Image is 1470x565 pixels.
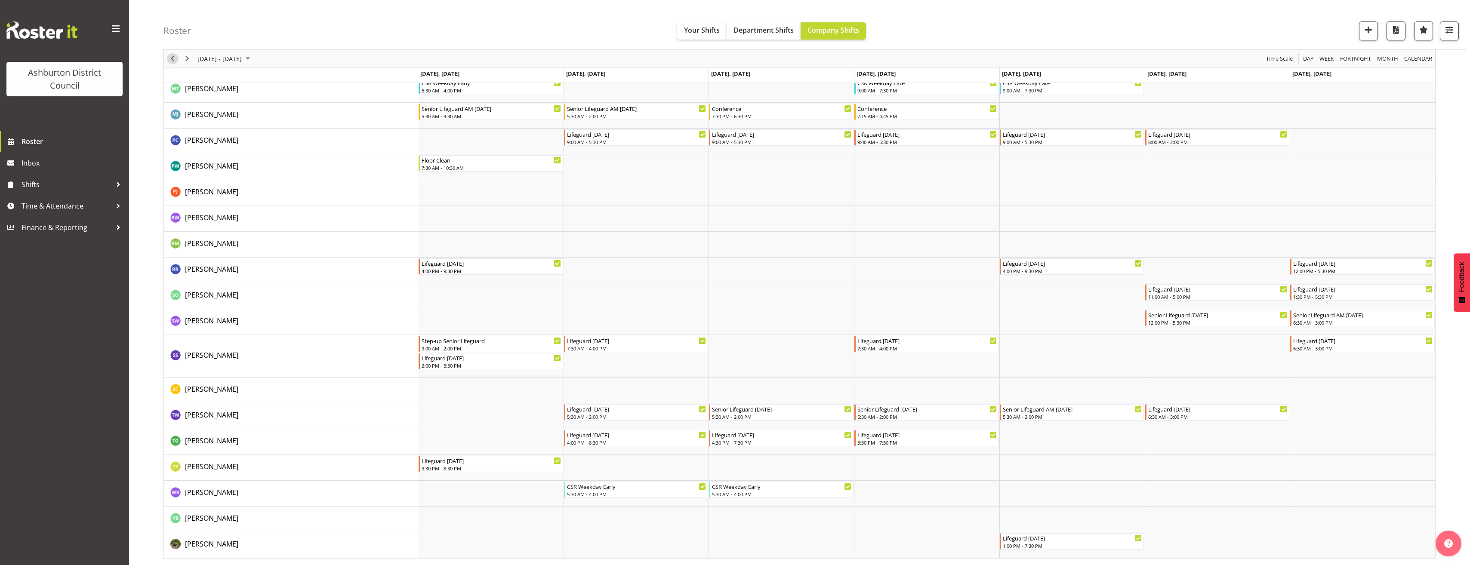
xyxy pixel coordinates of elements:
span: calendar [1403,53,1433,64]
div: Conference [857,104,997,113]
span: [DATE], [DATE] [1002,70,1041,77]
span: [PERSON_NAME] [185,384,238,394]
span: Month [1376,53,1399,64]
a: [PERSON_NAME] [185,83,238,94]
span: [DATE], [DATE] [711,70,750,77]
span: Roster [22,135,125,148]
div: Lifeguard [DATE] [1148,285,1288,293]
a: [PERSON_NAME] [185,316,238,326]
div: Lifeguard [DATE] [422,353,561,362]
div: Paulina Cuadrado"s event - Lifeguard Tuesday Begin From Tuesday, August 19, 2025 at 9:00:00 AM GM... [564,129,709,146]
div: CSR Weekday Early [567,482,706,491]
div: 7:15 AM - 4:45 PM [857,113,997,120]
span: [DATE], [DATE] [1147,70,1186,77]
div: Toby Grant"s event - Lifeguard Tuesday Begin From Tuesday, August 19, 2025 at 4:00:00 PM GMT+12:0... [564,430,709,446]
button: Timeline Day [1302,53,1315,64]
div: Tessa Wright"s event - Senior Lifeguard AM Friday Begin From Friday, August 22, 2025 at 5:30:00 A... [1000,404,1144,421]
div: Senior Lifeguard AM [DATE] [567,104,706,113]
div: Moira Tarry"s event - CSR Weekday Late Begin From Thursday, August 21, 2025 at 9:00:00 AM GMT+12:... [854,78,999,94]
td: Wendy Keepa resource [164,481,418,507]
span: Inbox [22,157,125,169]
span: [PERSON_NAME] [185,239,238,248]
button: Timeline Month [1376,53,1400,64]
div: 9:00 AM - 5:30 PM [712,138,851,145]
td: Stella Clyne resource [164,378,418,403]
div: Sam Orr"s event - Lifeguard Sunday Begin From Sunday, August 24, 2025 at 1:30:00 PM GMT+12:00 End... [1290,284,1435,301]
div: Lifeguard [DATE] [1003,259,1142,267]
a: [PERSON_NAME] [185,161,238,171]
div: Toby Grant"s event - Lifeguard Wednesday Begin From Wednesday, August 20, 2025 at 4:30:00 PM GMT+... [709,430,854,446]
a: [PERSON_NAME] [185,461,238,472]
button: Timeline Week [1318,53,1336,64]
div: Lifeguard [DATE] [567,130,706,138]
span: Fortnight [1339,53,1372,64]
div: Molly Jones"s event - Senior Lifeguard AM Monday Begin From Monday, August 18, 2025 at 5:30:00 AM... [419,104,563,120]
div: Sawyer Stewart"s event - Lifeguard Monday Begin From Monday, August 18, 2025 at 2:00:00 PM GMT+12... [419,353,563,369]
img: Rosterit website logo [6,21,77,39]
div: Lifeguard [DATE] [712,430,851,439]
div: 7:30 AM - 10:30 AM [422,164,561,171]
span: [DATE] - [DATE] [197,53,243,64]
div: Senior Lifeguard AM [DATE] [422,104,561,113]
div: 5:30 AM - 2:00 PM [1003,413,1142,420]
td: Tessa Wright resource [164,403,418,429]
div: Senior Lifeguard AM [DATE] [1003,405,1142,413]
div: 7:30 AM - 4:00 PM [857,345,997,352]
div: Ryan Richan"s event - Lifeguard Sunday Begin From Sunday, August 24, 2025 at 12:00:00 PM GMT+12:0... [1290,258,1435,275]
span: [PERSON_NAME] [185,264,238,274]
div: CSR Weekday Early [712,482,851,491]
span: Feedback [1458,262,1466,292]
div: Lifeguard [DATE] [857,336,997,345]
button: Month [1403,53,1434,64]
div: Molly Jones"s event - Senior Lifeguard AM Tuesday Begin From Tuesday, August 19, 2025 at 5:30:00 ... [564,104,709,120]
td: Molly Jones resource [164,103,418,129]
div: Lifeguard [DATE] [1293,336,1433,345]
div: Tessa Wright"s event - Lifeguard Tuesday Begin From Tuesday, August 19, 2025 at 5:30:00 AM GMT+12... [564,404,709,421]
div: 2:00 PM - 5:30 PM [422,362,561,369]
div: Lifeguard [DATE] [1293,285,1433,293]
div: 4:00 PM - 8:30 PM [567,439,706,446]
span: [PERSON_NAME] [185,350,238,360]
div: 5:30 AM - 4:00 PM [567,491,706,497]
div: 6:30 AM - 3:00 PM [1148,413,1288,420]
div: 5:30 AM - 2:00 PM [567,413,706,420]
div: Lifeguard [DATE] [1293,259,1433,267]
div: 5:30 AM - 9:30 AM [422,113,561,120]
div: Lifeguard [DATE] [567,430,706,439]
span: [DATE], [DATE] [566,70,605,77]
div: Sawyer Stewart"s event - Step-up Senior Lifeguard Begin From Monday, August 18, 2025 at 9:00:00 A... [419,336,563,352]
div: Tessa Wright"s event - Senior Lifeguard Thursday Begin From Thursday, August 21, 2025 at 5:30:00 ... [854,404,999,421]
div: 6:30 AM - 3:00 PM [1293,319,1433,326]
div: 6:30 AM - 3:00 PM [1293,345,1433,352]
a: [PERSON_NAME] [185,350,238,360]
td: Sam Orr resource [164,283,418,309]
div: 11:00 AM - 5:00 PM [1148,293,1288,300]
div: Lifeguard [DATE] [567,405,706,413]
div: Paulina Cuadrado"s event - Lifeguard Thursday Begin From Thursday, August 21, 2025 at 9:00:00 AM ... [854,129,999,146]
div: Sawyer Stewart"s event - Lifeguard Sunday Begin From Sunday, August 24, 2025 at 6:30:00 AM GMT+12... [1290,336,1435,352]
div: 12:00 PM - 5:30 PM [1293,267,1433,274]
div: Next [180,49,194,68]
div: Molly Jones"s event - Conference Begin From Wednesday, August 20, 2025 at 7:30:00 PM GMT+12:00 En... [709,104,854,120]
span: [PERSON_NAME] [185,187,238,197]
td: Richard Wood resource [164,206,418,232]
span: [PERSON_NAME] [185,488,238,497]
span: [DATE], [DATE] [1292,70,1331,77]
div: Lifeguard [DATE] [712,130,851,138]
button: Time Scale [1265,53,1294,64]
div: Moira Tarry"s event - CSR Weekday Early Begin From Monday, August 18, 2025 at 5:30:00 AM GMT+12:0... [419,78,563,94]
a: [PERSON_NAME] [185,109,238,120]
div: Conference [712,104,851,113]
a: [PERSON_NAME] [185,212,238,223]
div: Moira Tarry"s event - CSR Weekday Late Begin From Friday, August 22, 2025 at 9:00:00 AM GMT+12:00... [1000,78,1144,94]
div: 1:00 PM - 7:30 PM [1003,542,1142,549]
div: Ryan Richan"s event - Lifeguard Monday Begin From Monday, August 18, 2025 at 4:00:00 PM GMT+12:00... [419,258,563,275]
button: Fortnight [1339,53,1373,64]
div: 7:30 PM - 6:30 PM [712,113,851,120]
div: 9:00 AM - 5:30 PM [1003,138,1142,145]
td: Yumi Blake resource [164,507,418,532]
a: [PERSON_NAME] [185,238,238,249]
a: [PERSON_NAME] [185,264,238,274]
span: Time & Attendance [22,200,112,212]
